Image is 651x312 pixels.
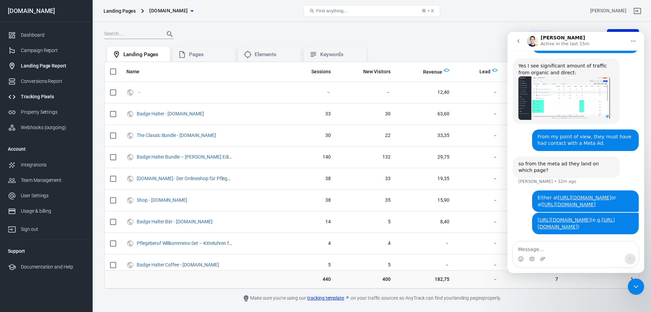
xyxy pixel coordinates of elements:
a: [DOMAIN_NAME] - Der Onlineshop für Pflegepersonal, Ärzte und Co. [137,176,279,181]
span: 35 [342,197,391,204]
button: Find anything...⌘ + K [303,5,440,17]
div: [DATE] － [DATE] [556,30,593,39]
div: Conversions Report [21,78,84,85]
div: [DOMAIN_NAME] [2,8,90,14]
a: Dashboard [2,27,90,43]
div: Account id: lFeZapHD [590,7,626,14]
span: － [460,240,498,247]
svg: UTM & Web Traffic [126,175,134,183]
span: 38 [291,197,330,204]
button: Search [162,26,178,42]
span: 4 [342,240,391,247]
div: Keywords [320,51,361,58]
span: － [460,262,498,269]
span: 22 [342,132,391,139]
a: Badge Halter Bundle – [PERSON_NAME] Edition | Limited Edition - [DOMAIN_NAME] [137,154,311,160]
a: Conversions Report [2,74,90,89]
span: － [402,262,449,269]
span: 12,40 [402,89,449,96]
span: 8,40 [402,219,449,225]
span: 38 [291,175,330,182]
span: － [460,197,498,204]
div: Make sure you're using our on your traffic sources so AnyTrack can find your landing pages properly. [218,294,526,302]
span: Lead [471,68,490,75]
span: 33 [342,175,391,182]
span: 63,60 [402,111,449,117]
div: User Settings [21,192,84,199]
button: Export [607,29,639,40]
span: New Visitors [363,68,391,75]
div: Landing Page Report [21,62,84,70]
div: Webhooks (outgoing) [21,124,84,131]
button: Custom[DATE] － [DATE] [523,29,607,40]
span: 5 [291,262,330,269]
iframe: Intercom live chat [507,32,644,273]
a: Integrations [2,157,90,173]
span: 29,75 [402,154,449,161]
span: － [137,90,143,95]
span: 15,90 [402,197,449,204]
span: Revenue [423,69,442,76]
span: 14 [291,219,330,225]
span: Name [126,68,148,75]
svg: UTM & Web Traffic [126,239,134,248]
li: Account [2,141,90,157]
svg: UTM & Web Traffic [126,153,134,161]
span: － [460,89,498,96]
a: Tracking Pixels [2,89,90,104]
span: Custom [530,31,551,38]
svg: UTM & Web Traffic [126,218,134,226]
span: － [460,132,498,139]
span: Sessions [302,68,331,75]
svg: UTM & Web Traffic [126,196,134,204]
a: Sign out [629,3,646,19]
div: Tracking Pixels [21,93,84,100]
a: － [137,89,141,95]
div: Sign out [21,226,84,233]
div: Usage & billing [21,208,84,215]
a: Sign out [2,219,90,237]
div: Campaign Report [21,47,84,54]
a: Shop - [DOMAIN_NAME] [137,197,187,203]
span: Lead [479,68,490,75]
a: Usage & billing [2,203,90,219]
img: Logo [492,67,498,73]
div: Elements [255,51,296,58]
a: User Settings [2,188,90,203]
div: Documentation and Help [21,263,84,271]
span: New Visitors [354,68,391,75]
div: Landing Pages [123,51,164,58]
div: Team Management [21,177,84,184]
span: Name [126,68,139,75]
div: Landing Pages [104,8,136,14]
a: Badge Halter Bär - [DOMAIN_NAME] [137,219,213,224]
div: Dashboard [21,32,84,39]
span: － [342,89,391,96]
span: pflegetasche.ch [149,7,188,15]
span: 33 [291,111,330,117]
span: Sessions [311,68,331,75]
span: Find anything... [316,8,347,13]
a: Webhooks (outgoing) [2,120,90,135]
img: Logo [444,67,449,73]
span: － [402,240,449,247]
span: 440 [291,276,330,283]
